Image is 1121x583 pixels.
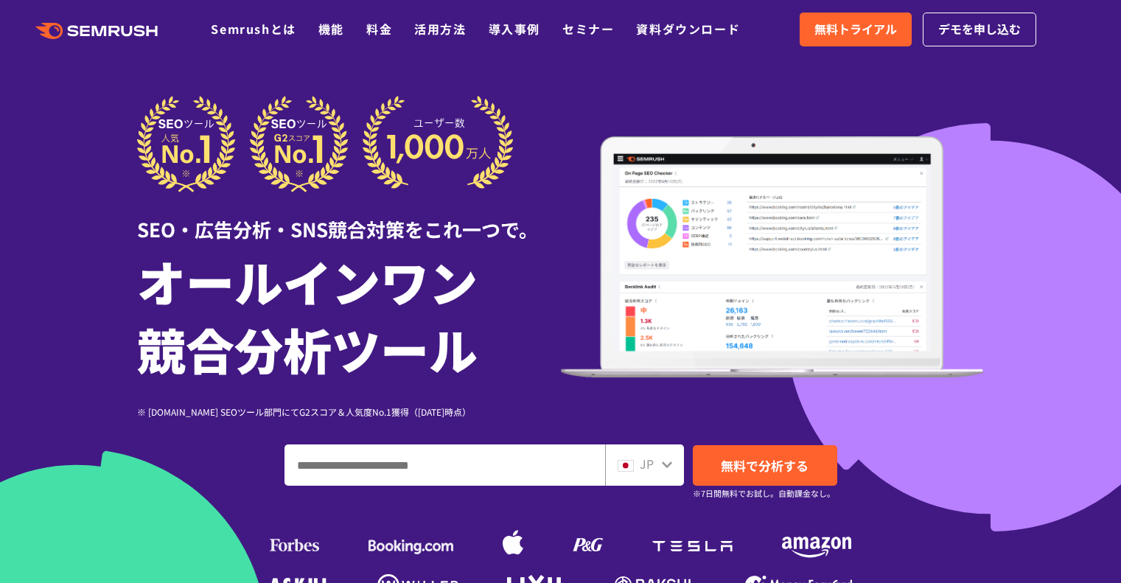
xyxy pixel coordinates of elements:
[636,20,740,38] a: 資料ダウンロード
[693,445,837,486] a: 無料で分析する
[814,20,897,39] span: 無料トライアル
[562,20,614,38] a: セミナー
[137,405,561,419] div: ※ [DOMAIN_NAME] SEOツール部門にてG2スコア＆人気度No.1獲得（[DATE]時点）
[318,20,344,38] a: 機能
[137,247,561,383] h1: オールインワン 競合分析ツール
[285,445,604,485] input: ドメイン、キーワードまたはURLを入力してください
[923,13,1036,46] a: デモを申し込む
[366,20,392,38] a: 料金
[721,456,809,475] span: 無料で分析する
[800,13,912,46] a: 無料トライアル
[938,20,1021,39] span: デモを申し込む
[640,455,654,472] span: JP
[211,20,296,38] a: Semrushとは
[489,20,540,38] a: 導入事例
[137,192,561,243] div: SEO・広告分析・SNS競合対策をこれ一つで。
[693,486,835,500] small: ※7日間無料でお試し。自動課金なし。
[414,20,466,38] a: 活用方法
